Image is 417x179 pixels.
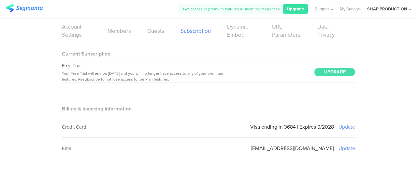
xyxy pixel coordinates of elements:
[271,10,417,179] div: Chat Widget
[62,62,81,69] sg-field-title: Free Trial
[108,27,131,35] a: Members
[62,123,86,131] sg-field-title: Credit Card
[6,4,43,12] img: segmanta logo
[251,145,334,152] sg-setting-value: [EMAIL_ADDRESS][DOMAIN_NAME]
[62,70,223,82] span: Your Free Trial will end on [DATE] and you will no longer have access to any of your premium feat...
[271,10,417,179] iframe: To enrich screen reader interactions, please activate Accessibility in Grammarly extension settings
[315,6,329,12] span: Support
[227,23,256,39] a: Dynamic Embed
[287,6,304,12] span: Upgrade
[62,50,110,58] sg-block-title: Current Subscription
[261,123,296,131] div: ending in 3684
[250,123,260,131] div: Visa
[62,105,132,112] sg-block-title: Billing & Invoicing Information
[147,27,164,35] a: Guests
[367,6,407,12] div: SHAP PRODUCTION
[183,6,280,12] span: Get access to premium features & unlimited responses
[62,23,91,39] a: Account Settings
[62,145,73,152] sg-field-title: Email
